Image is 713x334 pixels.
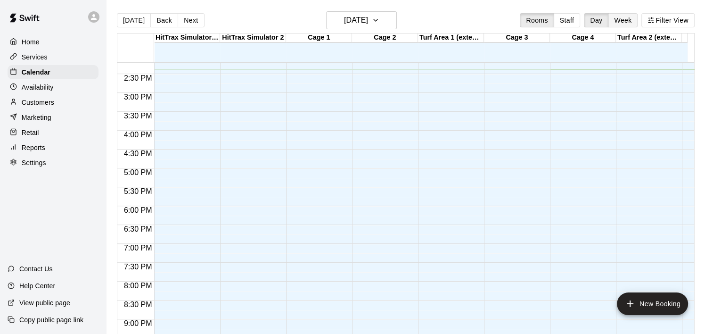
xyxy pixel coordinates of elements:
[220,33,286,42] div: HitTrax Simulator 2
[326,11,397,29] button: [DATE]
[616,33,682,42] div: Turf Area 2 (extension)
[22,67,50,77] p: Calendar
[122,206,155,214] span: 6:00 PM
[554,13,581,27] button: Staff
[22,143,45,152] p: Reports
[122,131,155,139] span: 4:00 PM
[8,141,98,155] a: Reports
[122,319,155,327] span: 9:00 PM
[122,301,155,309] span: 8:30 PM
[22,158,46,167] p: Settings
[8,50,98,64] a: Services
[122,282,155,290] span: 8:00 PM
[352,33,418,42] div: Cage 2
[22,37,40,47] p: Home
[22,113,51,122] p: Marketing
[8,80,98,94] a: Availability
[122,93,155,101] span: 3:00 PM
[22,52,48,62] p: Services
[122,225,155,233] span: 6:30 PM
[154,33,220,42] div: HitTrax Simulator & Turf Area
[418,33,484,42] div: Turf Area 1 (extension)
[122,168,155,176] span: 5:00 PM
[122,74,155,82] span: 2:30 PM
[344,14,368,27] h6: [DATE]
[122,244,155,252] span: 7:00 PM
[19,281,55,291] p: Help Center
[286,33,352,42] div: Cage 1
[19,298,70,308] p: View public page
[122,263,155,271] span: 7:30 PM
[122,187,155,195] span: 5:30 PM
[117,13,151,27] button: [DATE]
[8,110,98,125] a: Marketing
[8,156,98,170] a: Settings
[520,13,554,27] button: Rooms
[122,112,155,120] span: 3:30 PM
[641,13,694,27] button: Filter View
[8,35,98,49] a: Home
[22,128,39,137] p: Retail
[8,65,98,79] a: Calendar
[19,264,53,274] p: Contact Us
[150,13,178,27] button: Back
[484,33,550,42] div: Cage 3
[22,83,54,92] p: Availability
[608,13,638,27] button: Week
[8,125,98,140] a: Retail
[178,13,204,27] button: Next
[584,13,608,27] button: Day
[617,292,688,315] button: add
[22,98,54,107] p: Customers
[8,95,98,109] a: Customers
[550,33,616,42] div: Cage 4
[122,150,155,158] span: 4:30 PM
[19,315,83,325] p: Copy public page link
